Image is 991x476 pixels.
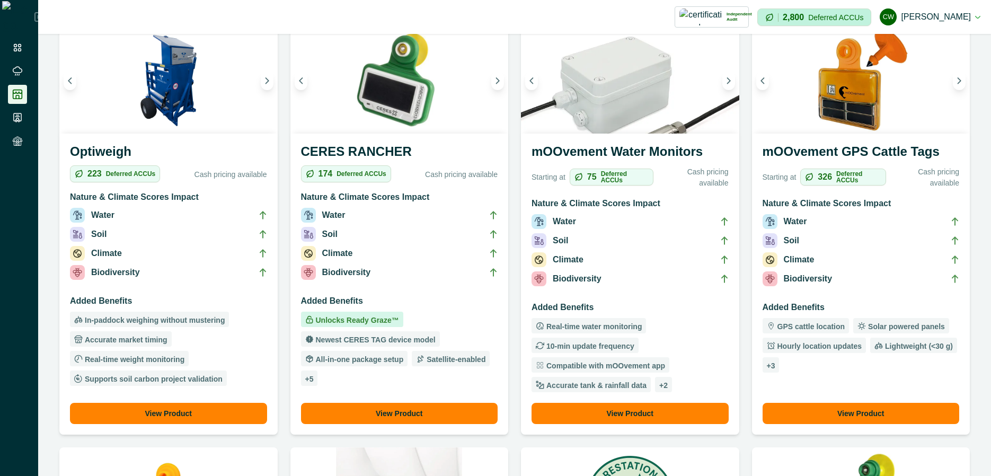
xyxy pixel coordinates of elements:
[553,215,576,228] p: Water
[544,382,647,389] p: Accurate tank & rainfall data
[553,234,568,247] p: Soil
[601,171,649,183] p: Deferred ACCUs
[784,253,815,266] p: Climate
[314,316,399,324] p: Unlocks Ready Graze™
[83,356,184,363] p: Real-time weight monitoring
[763,142,960,165] h3: mOOvement GPS Cattle Tags
[424,356,485,363] p: Satellite-enabled
[658,166,729,189] p: Cash pricing available
[722,71,735,90] button: Next image
[261,71,273,90] button: Next image
[532,197,729,214] h3: Nature & Climate Scores Impact
[784,215,807,228] p: Water
[544,362,665,369] p: Compatible with mOOvement app
[890,166,959,189] p: Cash pricing available
[953,71,966,90] button: Next image
[532,301,729,318] h3: Added Benefits
[301,403,498,424] button: View Product
[756,71,769,90] button: Previous image
[64,71,76,90] button: Previous image
[525,71,538,90] button: Previous image
[91,266,140,279] p: Biodiversity
[836,171,881,183] p: Deferred ACCUs
[775,323,845,330] p: GPS cattle location
[2,1,34,33] img: Logo
[727,12,752,22] p: Independent Audit
[679,8,722,25] img: certification logo
[784,234,799,247] p: Soil
[70,295,267,312] h3: Added Benefits
[808,13,863,21] p: Deferred ACCUs
[818,173,832,181] p: 326
[587,173,597,181] p: 75
[532,142,729,165] h3: mOOvement Water Monitors
[83,316,225,324] p: In-paddock weighing without mustering
[659,382,668,389] p: + 2
[675,6,749,28] button: certification logoIndependent Audit
[763,403,960,424] button: View Product
[70,142,267,165] h3: Optiweigh
[553,272,601,285] p: Biodiversity
[91,228,107,241] p: Soil
[322,247,353,260] p: Climate
[83,375,223,383] p: Supports soil carbon project validation
[91,209,114,222] p: Water
[337,171,386,177] p: Deferred ACCUs
[59,28,278,134] img: An Optiweigh unit
[301,295,498,312] h3: Added Benefits
[91,247,122,260] p: Climate
[318,170,333,178] p: 174
[301,142,498,165] h3: CERES RANCHER
[763,197,960,214] h3: Nature & Climate Scores Impact
[880,4,980,30] button: cadel watson[PERSON_NAME]
[775,342,862,350] p: Hourly location updates
[783,13,804,22] p: 2,800
[164,169,267,180] p: Cash pricing available
[314,336,436,343] p: Newest CERES TAG device model
[491,71,504,90] button: Next image
[763,172,797,183] p: Starting at
[301,191,498,208] h3: Nature & Climate Scores Impact
[784,272,833,285] p: Biodiversity
[866,323,945,330] p: Solar powered panels
[763,301,960,318] h3: Added Benefits
[322,266,371,279] p: Biodiversity
[544,323,642,330] p: Real-time water monitoring
[106,171,156,177] p: Deferred ACCUs
[767,362,775,369] p: + 3
[544,342,634,350] p: 10-min update frequency
[70,191,267,208] h3: Nature & Climate Scores Impact
[322,209,346,222] p: Water
[290,28,509,134] img: A single CERES RANCHER device
[883,342,953,350] p: Lightweight (<30 g)
[295,71,307,90] button: Previous image
[87,170,102,178] p: 223
[322,228,338,241] p: Soil
[532,172,565,183] p: Starting at
[532,403,729,424] button: View Product
[553,253,583,266] p: Climate
[314,356,404,363] p: All-in-one package setup
[395,169,498,180] p: Cash pricing available
[70,403,267,424] button: View Product
[83,336,167,343] p: Accurate market timing
[305,375,314,383] p: + 5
